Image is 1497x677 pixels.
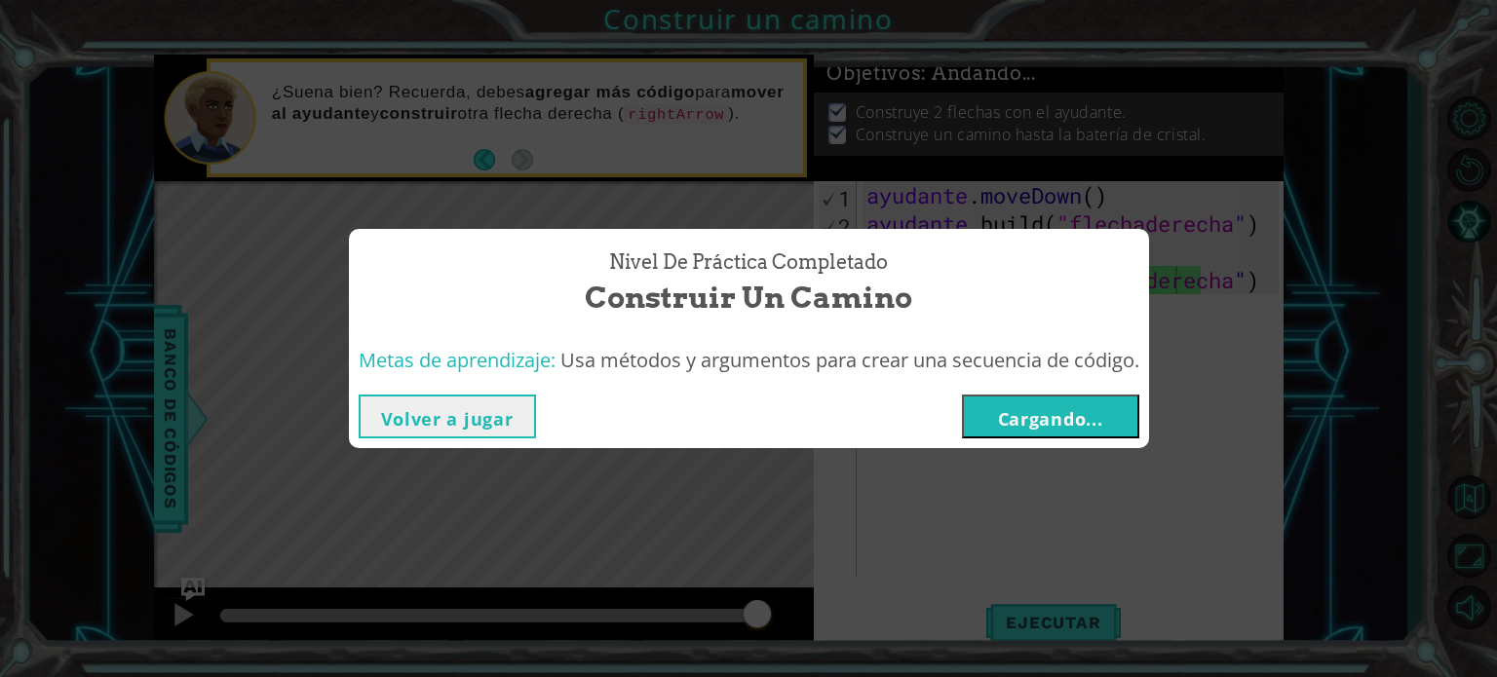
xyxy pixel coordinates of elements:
font: Metas de aprendizaje: [359,347,556,373]
font: Cargando... [998,407,1103,431]
button: Cargando... [962,395,1139,438]
font: Usa métodos y argumentos para crear una secuencia de código. [560,347,1139,373]
font: Volver a jugar [381,407,514,431]
font: Construir un camino [585,280,912,315]
button: Volver a jugar [359,395,536,438]
font: Nivel de práctica Completado [609,250,888,274]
